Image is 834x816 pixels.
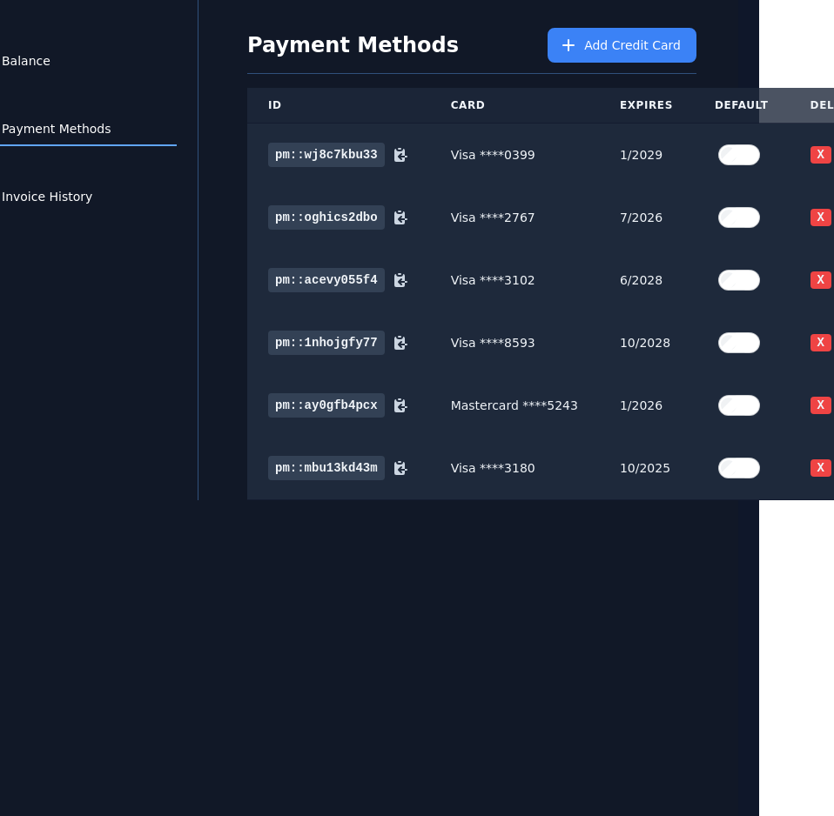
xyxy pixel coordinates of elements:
[810,334,831,351] button: X
[268,393,385,418] span: pm::ay0gfb4pcx
[599,437,694,500] td: 10/2025
[268,456,385,480] span: pm::mbu13kd43m
[268,331,385,355] span: pm::1nhojgfy77
[810,209,831,226] button: X
[430,88,599,124] th: Card
[247,31,459,59] h1: Payment Methods
[599,311,694,374] td: 10/2028
[599,124,694,187] td: 1/2029
[599,186,694,249] td: 7/2026
[584,37,681,54] span: Add Credit Card
[810,271,831,289] button: X
[599,88,694,124] th: Expires
[268,268,385,292] span: pm::acevy055f4
[268,143,385,167] span: pm::wj8c7kbu33
[548,28,696,63] button: Add Credit Card
[247,88,430,124] th: ID
[810,397,831,414] button: X
[268,205,385,230] span: pm::oghics2dbo
[810,146,831,164] button: X
[599,249,694,311] td: 6/2028
[599,374,694,437] td: 1/2026
[694,88,790,124] th: Default
[810,459,831,477] button: X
